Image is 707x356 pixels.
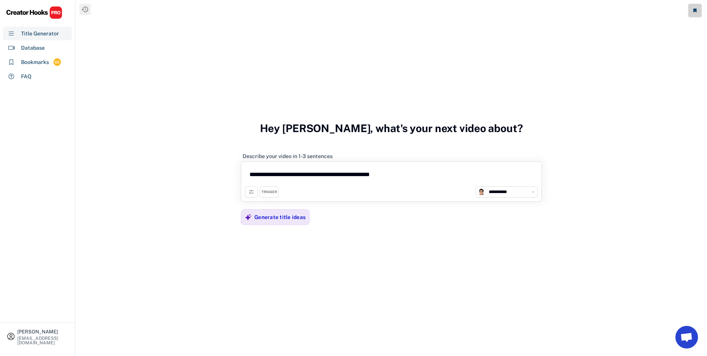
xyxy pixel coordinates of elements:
div: Title Generator [21,30,59,38]
div: Database [21,44,45,52]
h3: Hey [PERSON_NAME], what's your next video about? [260,114,523,143]
div: Describe your video in 1-3 sentences [243,153,333,160]
div: [EMAIL_ADDRESS][DOMAIN_NAME] [17,336,68,345]
div: Generate title ideas [254,214,306,221]
img: CHPRO%20Logo.svg [6,6,62,19]
div: 66 [53,59,61,65]
img: channels4_profile.jpg [478,189,485,195]
a: Open chat [675,326,698,348]
div: FAQ [21,73,32,81]
div: Bookmarks [21,58,49,66]
div: TRIGGER [262,190,277,195]
div: [PERSON_NAME] [17,329,68,334]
